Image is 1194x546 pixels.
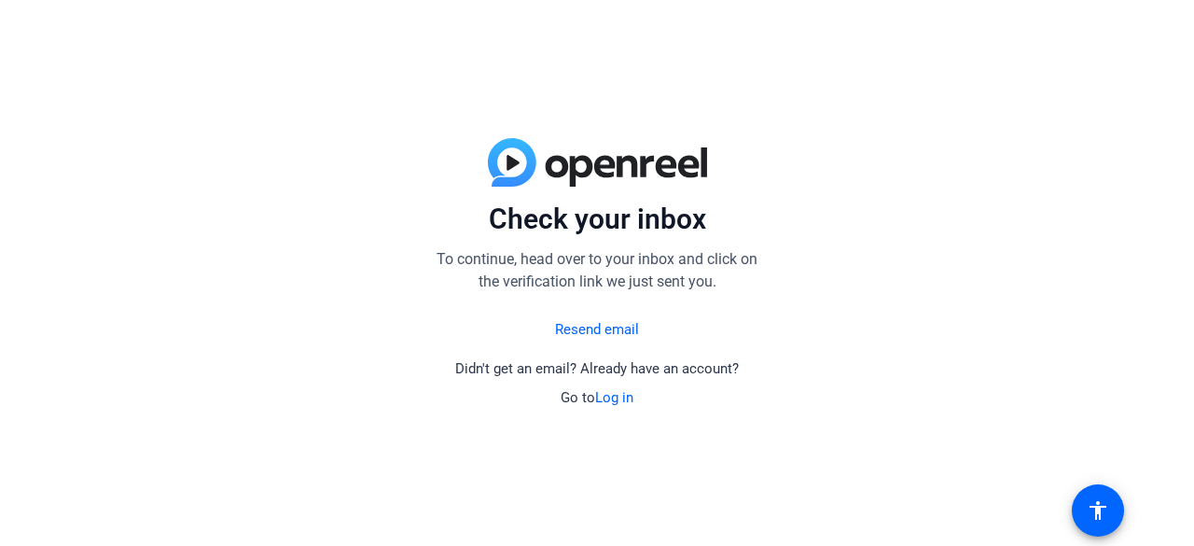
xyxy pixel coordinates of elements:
[429,202,765,237] p: Check your inbox
[1087,499,1109,522] mat-icon: accessibility
[561,389,633,406] span: Go to
[429,248,765,293] p: To continue, head over to your inbox and click on the verification link we just sent you.
[595,389,633,406] a: Log in
[455,360,739,377] span: Didn't get an email? Already have an account?
[555,319,639,341] a: Resend email
[488,138,707,187] img: blue-gradient.svg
